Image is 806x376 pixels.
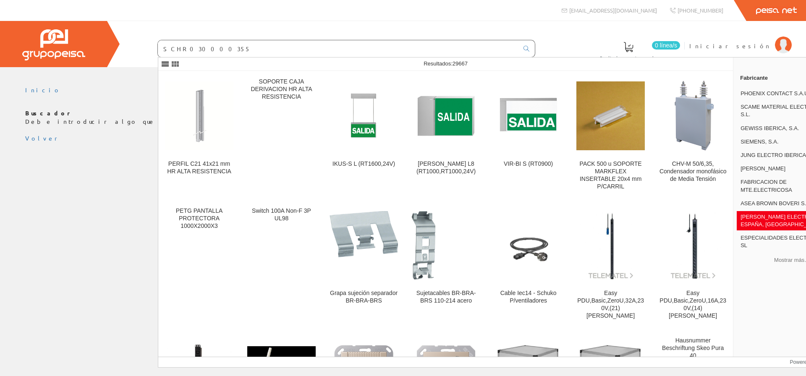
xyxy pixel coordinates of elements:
a: Inicio [25,86,61,94]
a: Grapa sujeción separador BR-BRA-BRS Grapa sujeción separador BR-BRA-BRS [323,201,405,329]
a: Cable Iec14 - Schuko P/ventiladores Cable Iec14 - Schuko P/ventiladores [487,201,569,329]
a: IKUS-S L (RT1600,24V) IKUS-S L (RT1600,24V) [323,71,405,200]
div: Easy PDU,Basic,ZeroU,16A,230V,(14) [PERSON_NAME] [659,290,727,320]
img: VIR-BI S (RT0900) [494,85,563,147]
span: [PHONE_NUMBER] [678,7,723,14]
div: PERFIL C21 41x21 mm HR ALTA RESISTENCIA [165,160,233,175]
div: IKUS-S L (RT1600,24V) [330,160,398,168]
b: Buscador [25,109,73,117]
a: PERFIL C21 41x21 mm HR ALTA RESISTENCIA PERFIL C21 41x21 mm HR ALTA RESISTENCIA [158,71,240,200]
div: Hausnummer Beschriftung Skeo Pura 40 [659,337,727,360]
span: [EMAIL_ADDRESS][DOMAIN_NAME] [569,7,657,14]
img: Easy PDU,Basic,ZeroU,16A,230V,(14) SCHUK [659,211,727,279]
a: PETG PANTALLA PROTECTORA 1000X2000X3 [158,201,240,329]
span: 0 línea/s [652,41,680,50]
img: Grapa sujeción separador BR-BRA-BRS [330,211,398,279]
p: Debe introducir algo que buscar [25,109,781,126]
img: CHV-M 50/6,35, Condensador monofásico de Media Tensión [669,78,717,154]
img: Grupo Peisa [22,29,85,60]
span: Resultados: [424,60,468,67]
div: Switch 100A Non-F 3P UL98 [247,207,316,222]
a: Iniciar sesión [689,35,792,43]
div: Sujetacables BR-BRA-BRS 110-214 acero [412,290,480,305]
span: Iniciar sesión [689,42,771,50]
img: PACK 500 u SOPORTE MARKFLEX INSERTABLE 20x4 mm P/CARRIL [576,81,645,150]
a: SOPORTE CAJA DERIVACION HR ALTA RESISTENCIA [241,71,322,200]
a: Sujetacables BR-BRA-BRS 110-214 acero Sujetacables BR-BRA-BRS 110-214 acero [405,201,487,329]
a: VIR-BI S (RT0900) VIR-BI S (RT0900) [487,71,569,200]
a: CHV-M 50/6,35, Condensador monofásico de Media Tensión CHV-M 50/6,35, Condensador monofásico de M... [652,71,734,200]
a: Easy PDU,Basic,ZeroU,32A,230V,(21) SCHUK Easy PDU,Basic,ZeroU,32A,230V,(21) [PERSON_NAME] [570,201,652,329]
div: Grapa sujeción separador BR-BRA-BRS [330,290,398,305]
span: 29667 [453,60,468,67]
div: CHV-M 50/6,35, Condensador monofásico de Media Tensión [659,160,727,183]
span: Pedido actual [600,54,657,62]
div: Cable Iec14 - Schuko P/ventiladores [494,290,563,305]
a: Switch 100A Non-F 3P UL98 [241,201,322,329]
a: Easy PDU,Basic,ZeroU,16A,230V,(14) SCHUK Easy PDU,Basic,ZeroU,16A,230V,(14) [PERSON_NAME] [652,201,734,329]
div: SOPORTE CAJA DERIVACION HR ALTA RESISTENCIA [247,78,316,101]
img: PERFIL C21 41x21 mm HR ALTA RESISTENCIA [165,81,233,150]
div: PACK 500 u SOPORTE MARKFLEX INSERTABLE 20x4 mm P/CARRIL [576,160,645,191]
a: Volver [25,134,60,142]
div: VIR-BI S (RT0900) [494,160,563,168]
div: PETG PANTALLA PROTECTORA 1000X2000X3 [165,207,233,230]
img: IKUS-S L (RT1600,24V) [330,87,398,144]
img: Sujetacables BR-BRA-BRS 110-214 acero [412,211,480,279]
a: PACK 500 u SOPORTE MARKFLEX INSERTABLE 20x4 mm P/CARRIL PACK 500 u SOPORTE MARKFLEX INSERTABLE 20... [570,71,652,200]
img: ORTO LD L8 (RT1000,RT1000,24V) [412,85,480,147]
img: Cable Iec14 - Schuko P/ventiladores [494,211,563,279]
div: © Grupo Peisa [25,143,781,150]
a: ORTO LD L8 (RT1000,RT1000,24V) [PERSON_NAME] L8 (RT1000,RT1000,24V) [405,71,487,200]
input: Buscar ... [158,40,518,57]
img: Easy PDU,Basic,ZeroU,32A,230V,(21) SCHUK [576,211,645,279]
div: Easy PDU,Basic,ZeroU,32A,230V,(21) [PERSON_NAME] [576,290,645,320]
div: [PERSON_NAME] L8 (RT1000,RT1000,24V) [412,160,480,175]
